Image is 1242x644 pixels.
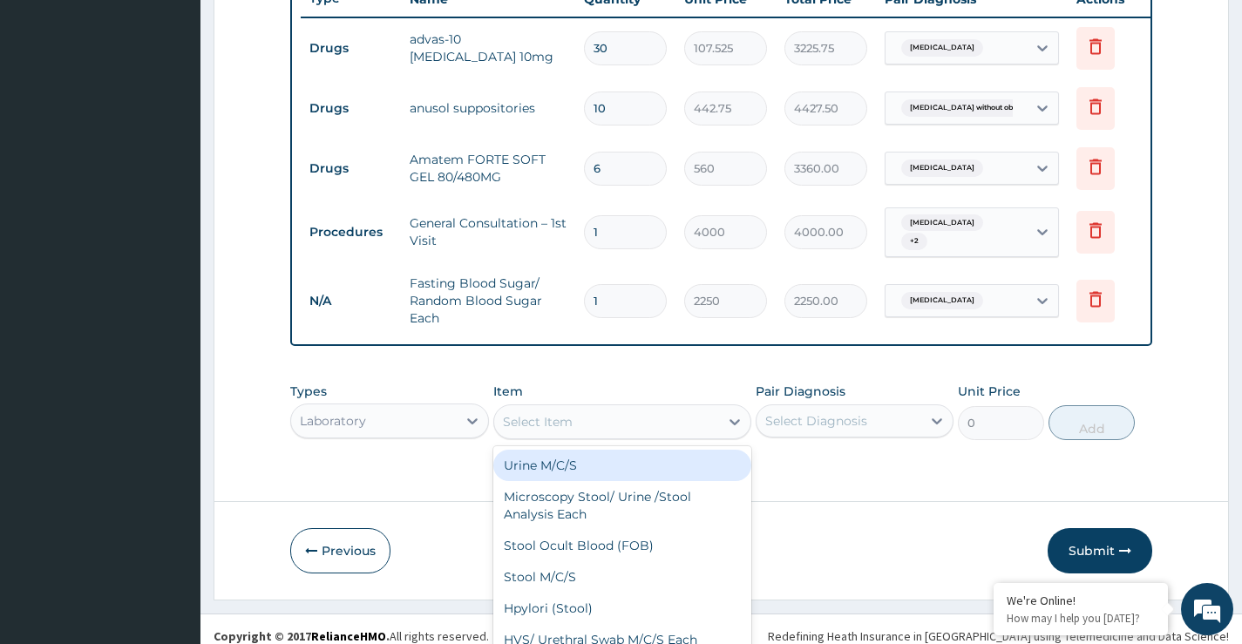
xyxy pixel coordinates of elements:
[301,92,401,125] td: Drugs
[32,87,71,131] img: d_794563401_company_1708531726252_794563401
[101,204,241,380] span: We're online!
[301,216,401,248] td: Procedures
[493,481,752,530] div: Microscopy Stool/ Urine /Stool Analysis Each
[290,384,327,399] label: Types
[901,214,983,232] span: [MEDICAL_DATA]
[503,413,573,430] div: Select Item
[401,142,575,194] td: Amatem FORTE SOFT GEL 80/480MG
[286,9,328,51] div: Minimize live chat window
[301,32,401,64] td: Drugs
[1049,405,1135,440] button: Add
[1007,593,1155,608] div: We're Online!
[493,561,752,593] div: Stool M/C/S
[756,383,845,400] label: Pair Diagnosis
[493,530,752,561] div: Stool Ocult Blood (FOB)
[401,206,575,258] td: General Consultation – 1st Visit
[901,99,1044,117] span: [MEDICAL_DATA] without obstruc...
[91,98,293,120] div: Chat with us now
[401,22,575,74] td: advas-10 [MEDICAL_DATA] 10mg
[301,153,401,185] td: Drugs
[901,39,983,57] span: [MEDICAL_DATA]
[290,528,390,573] button: Previous
[493,383,523,400] label: Item
[1007,611,1155,626] p: How may I help you today?
[493,450,752,481] div: Urine M/C/S
[493,593,752,624] div: Hpylori (Stool)
[214,628,390,644] strong: Copyright © 2017 .
[301,285,401,317] td: N/A
[401,91,575,125] td: anusol suppositories
[1048,528,1152,573] button: Submit
[300,412,366,430] div: Laboratory
[901,292,983,309] span: [MEDICAL_DATA]
[958,383,1021,400] label: Unit Price
[401,266,575,336] td: Fasting Blood Sugar/ Random Blood Sugar Each
[901,159,983,177] span: [MEDICAL_DATA]
[901,233,927,250] span: + 2
[311,628,386,644] a: RelianceHMO
[9,445,332,506] textarea: Type your message and hit 'Enter'
[765,412,867,430] div: Select Diagnosis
